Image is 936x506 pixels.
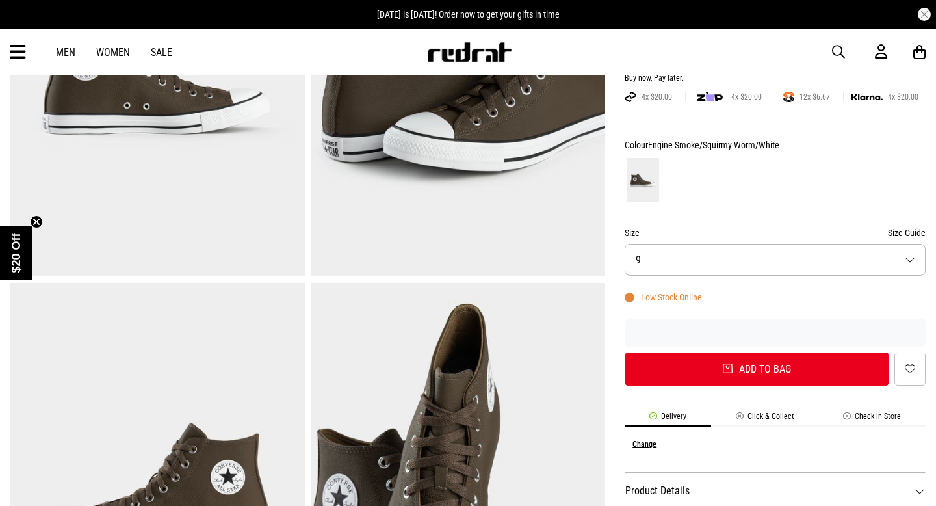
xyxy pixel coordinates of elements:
[888,225,926,241] button: Size Guide
[625,292,702,302] div: Low Stock Online
[726,92,767,102] span: 4x $20.00
[377,9,560,20] span: [DATE] is [DATE]! Order now to get your gifts in time
[627,158,659,202] img: Engine Smoke/Squirmy Worm/White
[794,92,835,102] span: 12x $6.67
[636,92,677,102] span: 4x $20.00
[818,412,926,427] li: Check in Store
[625,244,926,276] button: 9
[648,140,779,150] span: Engine Smoke/Squirmy Worm/White
[625,353,889,386] button: Add to bag
[10,233,23,273] span: $20 Off
[625,92,636,102] img: AFTERPAY
[56,46,75,59] a: Men
[697,90,723,103] img: zip
[711,412,819,427] li: Click & Collect
[30,215,43,228] button: Close teaser
[625,73,926,84] div: Buy now, Pay later.
[632,440,656,449] button: Change
[426,42,512,62] img: Redrat logo
[625,225,926,241] div: Size
[10,5,49,44] button: Open LiveChat chat widget
[625,137,926,153] div: Colour
[625,326,926,340] iframe: Customer reviews powered by Trustpilot
[625,412,711,427] li: Delivery
[151,46,172,59] a: Sale
[851,94,883,101] img: KLARNA
[783,92,794,102] img: SPLITPAY
[636,254,641,266] span: 9
[96,46,130,59] a: Women
[883,92,924,102] span: 4x $20.00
